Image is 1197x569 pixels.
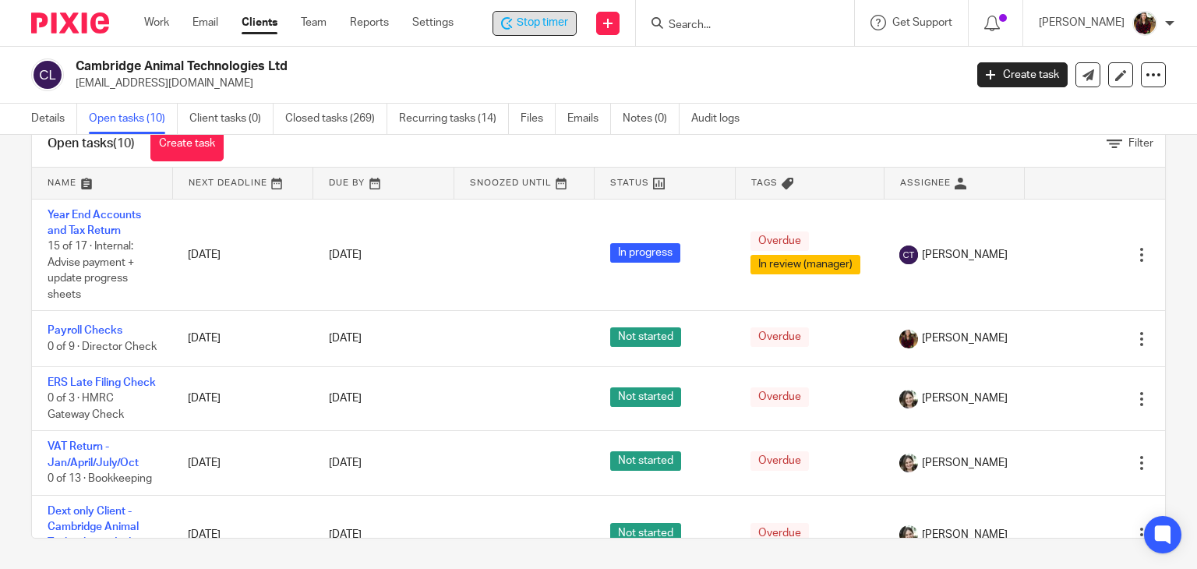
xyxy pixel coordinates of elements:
[922,455,1008,471] span: [PERSON_NAME]
[899,246,918,264] img: svg%3E
[399,104,509,134] a: Recurring tasks (14)
[899,525,918,544] img: barbara-raine-.jpg
[610,178,649,187] span: Status
[750,523,809,542] span: Overdue
[350,15,389,30] a: Reports
[977,62,1068,87] a: Create task
[48,393,124,420] span: 0 of 3 · HMRC Gateway Check
[892,17,952,28] span: Get Support
[48,377,156,388] a: ERS Late Filing Check
[567,104,611,134] a: Emails
[610,327,681,347] span: Not started
[623,104,680,134] a: Notes (0)
[750,255,860,274] span: In review (manager)
[172,311,312,366] td: [DATE]
[48,325,122,336] a: Payroll Checks
[144,15,169,30] a: Work
[412,15,454,30] a: Settings
[31,58,64,91] img: svg%3E
[521,104,556,134] a: Files
[750,451,809,471] span: Overdue
[922,391,1008,406] span: [PERSON_NAME]
[899,390,918,408] img: barbara-raine-.jpg
[89,104,178,134] a: Open tasks (10)
[750,387,809,407] span: Overdue
[48,210,141,236] a: Year End Accounts and Tax Return
[285,104,387,134] a: Closed tasks (269)
[76,58,779,75] h2: Cambridge Animal Technologies Ltd
[1128,138,1153,149] span: Filter
[48,473,152,484] span: 0 of 13 · Bookkeeping
[329,394,362,405] span: [DATE]
[329,334,362,345] span: [DATE]
[172,366,312,430] td: [DATE]
[189,104,274,134] a: Client tasks (0)
[48,441,139,468] a: VAT Return - Jan/April/July/Oct
[691,104,751,134] a: Audit logs
[1039,15,1125,30] p: [PERSON_NAME]
[610,243,680,263] span: In progress
[31,12,109,34] img: Pixie
[329,458,362,468] span: [DATE]
[610,523,681,542] span: Not started
[470,178,552,187] span: Snoozed Until
[242,15,277,30] a: Clients
[150,126,224,161] a: Create task
[922,247,1008,263] span: [PERSON_NAME]
[750,327,809,347] span: Overdue
[48,136,135,152] h1: Open tasks
[922,527,1008,542] span: [PERSON_NAME]
[667,19,807,33] input: Search
[76,76,954,91] p: [EMAIL_ADDRESS][DOMAIN_NAME]
[31,104,77,134] a: Details
[517,15,568,31] span: Stop timer
[1132,11,1157,36] img: MaxAcc_Sep21_ElliDeanPhoto_030.jpg
[922,330,1008,346] span: [PERSON_NAME]
[751,178,778,187] span: Tags
[610,387,681,407] span: Not started
[899,330,918,348] img: MaxAcc_Sep21_ElliDeanPhoto_030.jpg
[48,506,139,549] a: Dext only Client - Cambridge Animal Technologies Ltd
[113,137,135,150] span: (10)
[172,199,312,311] td: [DATE]
[48,341,157,352] span: 0 of 9 · Director Check
[172,431,312,495] td: [DATE]
[301,15,327,30] a: Team
[493,11,577,36] div: Cambridge Animal Technologies Ltd
[750,231,809,251] span: Overdue
[48,241,134,300] span: 15 of 17 · Internal: Advise payment + update progress sheets
[192,15,218,30] a: Email
[899,454,918,472] img: barbara-raine-.jpg
[329,529,362,540] span: [DATE]
[329,249,362,260] span: [DATE]
[610,451,681,471] span: Not started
